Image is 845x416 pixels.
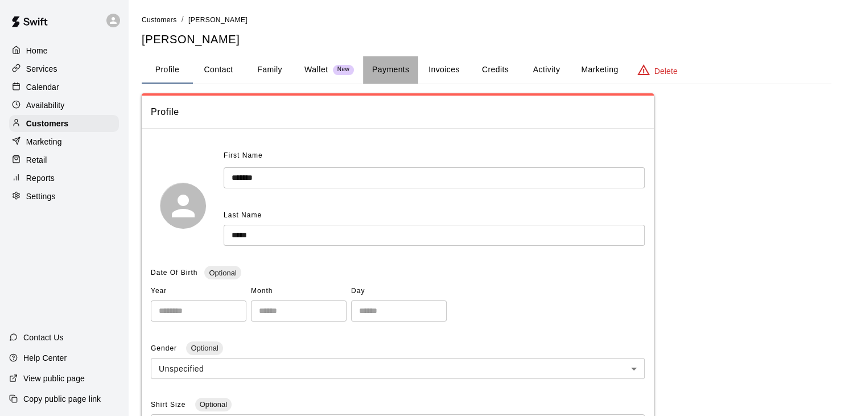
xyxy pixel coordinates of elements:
button: Profile [142,56,193,84]
p: Availability [26,100,65,111]
span: New [333,66,354,73]
button: Marketing [572,56,627,84]
p: Calendar [26,81,59,93]
span: Customers [142,16,177,24]
span: Gender [151,344,179,352]
p: Help Center [23,352,67,364]
span: Month [251,282,347,300]
button: Invoices [418,56,469,84]
span: Optional [195,400,232,409]
a: Marketing [9,133,119,150]
div: Unspecified [151,358,645,379]
button: Activity [521,56,572,84]
p: Copy public page link [23,393,101,405]
a: Reports [9,170,119,187]
p: Contact Us [23,332,64,343]
p: Customers [26,118,68,129]
h5: [PERSON_NAME] [142,32,831,47]
button: Contact [193,56,244,84]
p: Wallet [304,64,328,76]
span: Profile [151,105,645,120]
a: Customers [9,115,119,132]
span: Year [151,282,246,300]
p: Home [26,45,48,56]
p: Delete [654,65,678,77]
p: Services [26,63,57,75]
li: / [182,14,184,26]
nav: breadcrumb [142,14,831,26]
span: Optional [204,269,241,277]
a: Calendar [9,79,119,96]
span: Date Of Birth [151,269,197,277]
span: First Name [224,147,263,165]
button: Family [244,56,295,84]
button: Credits [469,56,521,84]
a: Retail [9,151,119,168]
button: Payments [363,56,418,84]
p: Retail [26,154,47,166]
a: Services [9,60,119,77]
a: Home [9,42,119,59]
div: basic tabs example [142,56,831,84]
p: Settings [26,191,56,202]
a: Availability [9,97,119,114]
a: Settings [9,188,119,205]
span: Last Name [224,211,262,219]
span: [PERSON_NAME] [188,16,248,24]
p: Reports [26,172,55,184]
p: Marketing [26,136,62,147]
span: Day [351,282,447,300]
p: View public page [23,373,85,384]
span: Optional [186,344,222,352]
a: Customers [142,15,177,24]
span: Shirt Size [151,401,188,409]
